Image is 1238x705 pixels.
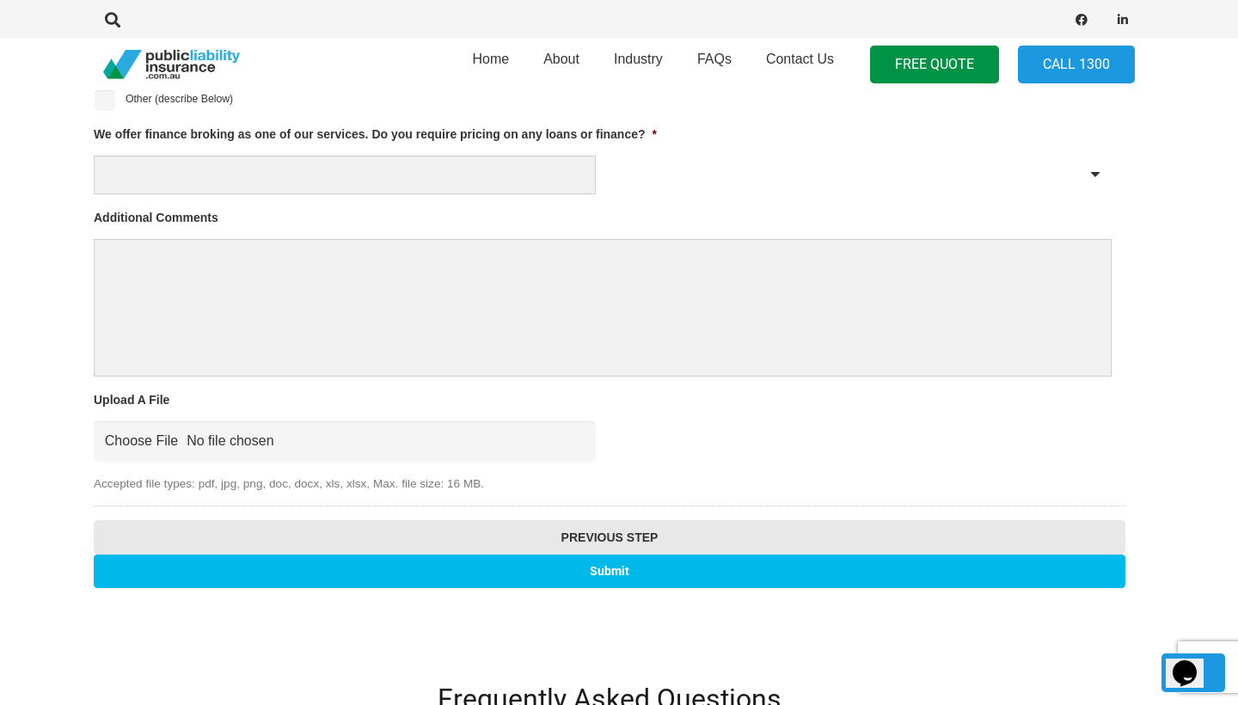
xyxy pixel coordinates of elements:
label: Additional Comments [94,210,218,225]
a: FAQs [680,34,749,95]
label: Upload A File [94,392,169,408]
span: Home [472,52,509,66]
span: Contact Us [766,52,834,66]
label: Other (describe Below) [126,91,233,107]
a: FREE QUOTE [870,46,999,84]
a: LinkedIn [1111,8,1135,32]
a: Facebook [1069,8,1094,32]
input: Previous Step [94,520,1125,555]
input: Submit [94,555,1125,588]
a: Search [95,12,130,28]
a: About [526,34,597,95]
a: Contact Us [749,34,851,95]
iframe: chat widget [1166,636,1221,688]
a: Home [455,34,526,95]
a: Industry [597,34,680,95]
span: Industry [614,52,663,66]
span: About [543,52,579,66]
a: Call 1300 [1018,46,1135,84]
span: FAQs [697,52,732,66]
label: We offer finance broking as one of our services. Do you require pricing on any loans or finance? [94,126,657,142]
span: Accepted file types: pdf, jpg, png, doc, docx, xls, xlsx, Max. file size: 16 MB. [94,462,1112,493]
a: Back to top [1161,653,1225,692]
a: pli_logotransparent [103,50,240,80]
